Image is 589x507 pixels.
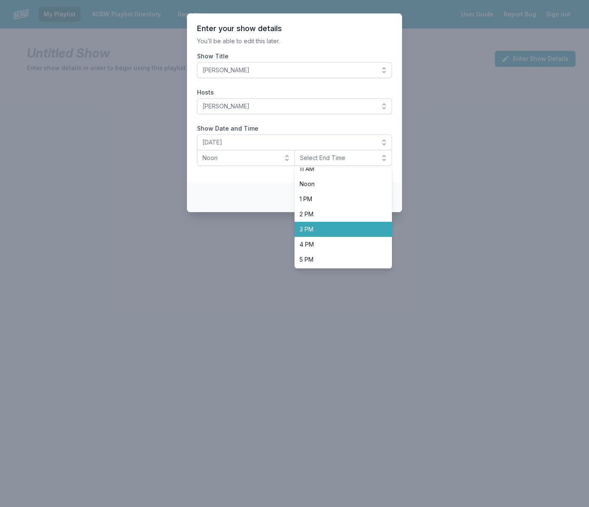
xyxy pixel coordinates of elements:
[202,66,375,74] span: [PERSON_NAME]
[300,255,377,264] span: 5 PM
[197,150,295,166] button: Noon
[197,24,392,34] header: Enter your show details
[300,210,377,218] span: 2 PM
[197,37,392,45] p: You’ll be able to edit this later.
[197,52,392,60] label: Show Title
[197,134,392,150] button: [DATE]
[300,165,377,173] span: 11 AM
[202,102,375,110] span: [PERSON_NAME]
[294,150,392,166] button: Select End Time
[300,154,375,162] span: Select End Time
[202,154,278,162] span: Noon
[197,124,258,133] legend: Show Date and Time
[300,195,377,203] span: 1 PM
[197,62,392,78] button: [PERSON_NAME]
[197,88,392,97] label: Hosts
[197,98,392,114] button: [PERSON_NAME]
[202,138,375,147] span: [DATE]
[300,180,377,188] span: Noon
[300,240,377,249] span: 4 PM
[300,225,377,234] span: 3 PM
